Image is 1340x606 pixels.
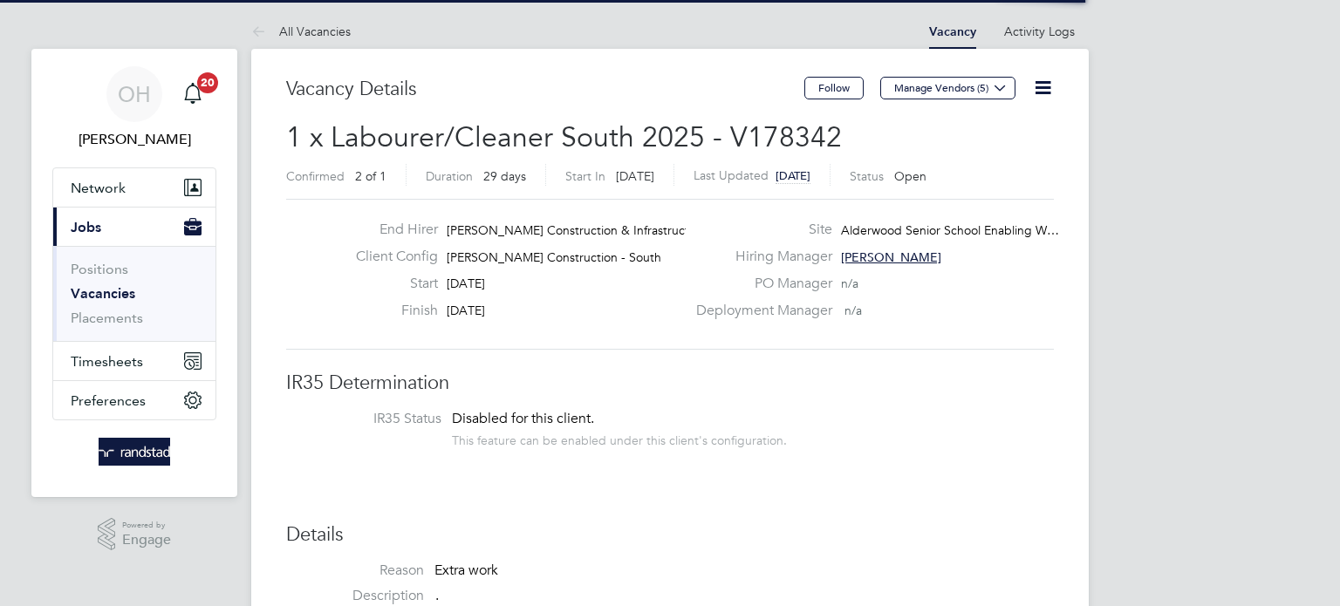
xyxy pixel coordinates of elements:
[447,276,485,291] span: [DATE]
[31,49,237,497] nav: Main navigation
[286,562,424,580] label: Reason
[342,248,438,266] label: Client Config
[53,381,215,419] button: Preferences
[53,342,215,380] button: Timesheets
[804,77,864,99] button: Follow
[71,261,128,277] a: Positions
[686,302,832,320] label: Deployment Manager
[286,168,345,184] label: Confirmed
[197,72,218,93] span: 20
[122,533,171,548] span: Engage
[71,285,135,302] a: Vacancies
[53,208,215,246] button: Jobs
[447,222,701,238] span: [PERSON_NAME] Construction & Infrastruct…
[776,168,810,183] span: [DATE]
[426,168,473,184] label: Duration
[52,66,216,150] a: OH[PERSON_NAME]
[355,168,386,184] span: 2 of 1
[71,392,146,409] span: Preferences
[52,438,216,466] a: Go to home page
[880,77,1015,99] button: Manage Vendors (5)
[452,428,787,448] div: This feature can be enabled under this client's configuration.
[286,522,1054,548] h3: Details
[841,249,941,265] span: [PERSON_NAME]
[251,24,351,39] a: All Vacancies
[71,180,126,196] span: Network
[175,66,210,122] a: 20
[71,310,143,326] a: Placements
[434,562,498,579] span: Extra work
[122,518,171,533] span: Powered by
[447,303,485,318] span: [DATE]
[286,120,842,154] span: 1 x Labourer/Cleaner South 2025 - V178342
[841,276,858,291] span: n/a
[435,587,1054,605] p: .
[52,129,216,150] span: Oliver Hunka
[841,222,1059,238] span: Alderwood Senior School Enabling W…
[342,275,438,293] label: Start
[929,24,976,39] a: Vacancy
[98,518,172,551] a: Powered byEngage
[286,77,804,102] h3: Vacancy Details
[71,219,101,235] span: Jobs
[304,410,441,428] label: IR35 Status
[483,168,526,184] span: 29 days
[99,438,171,466] img: randstad-logo-retina.png
[686,275,832,293] label: PO Manager
[686,221,832,239] label: Site
[616,168,654,184] span: [DATE]
[694,167,769,183] label: Last Updated
[894,168,926,184] span: Open
[118,83,151,106] span: OH
[844,303,862,318] span: n/a
[286,587,424,605] label: Description
[342,302,438,320] label: Finish
[447,249,661,265] span: [PERSON_NAME] Construction - South
[342,221,438,239] label: End Hirer
[686,248,832,266] label: Hiring Manager
[1004,24,1075,39] a: Activity Logs
[565,168,605,184] label: Start In
[71,353,143,370] span: Timesheets
[53,246,215,341] div: Jobs
[286,371,1054,396] h3: IR35 Determination
[850,168,884,184] label: Status
[452,410,594,427] span: Disabled for this client.
[53,168,215,207] button: Network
